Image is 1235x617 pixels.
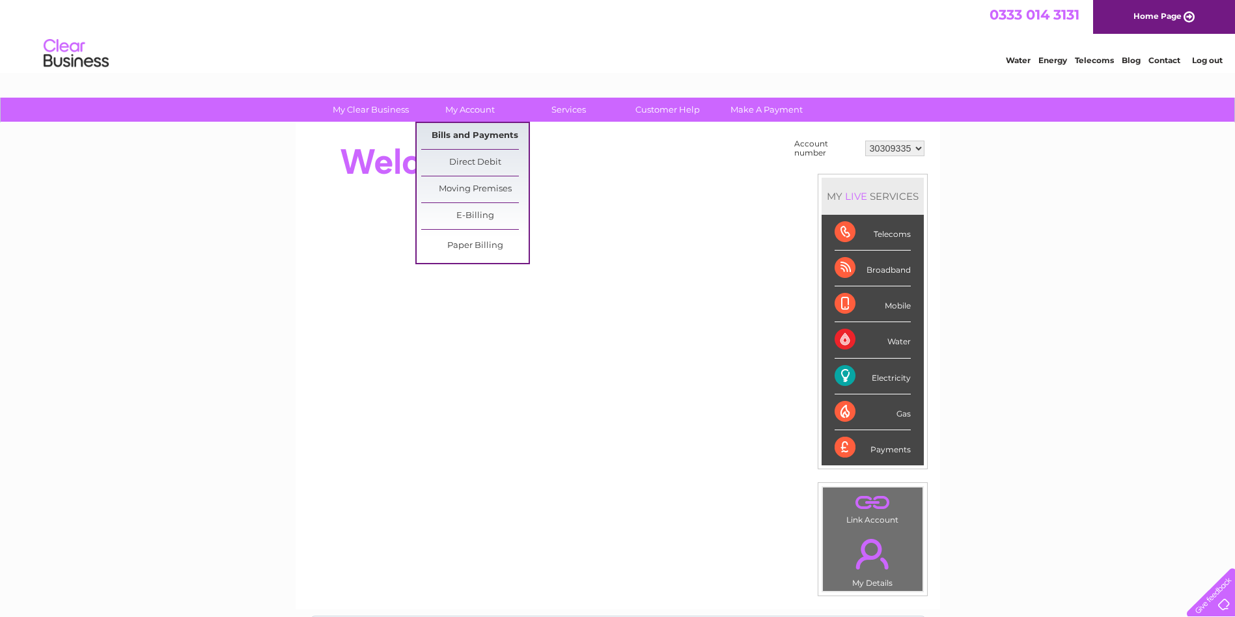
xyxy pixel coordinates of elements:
[1122,55,1141,65] a: Blog
[1006,55,1031,65] a: Water
[43,34,109,74] img: logo.png
[421,150,529,176] a: Direct Debit
[835,286,911,322] div: Mobile
[416,98,523,122] a: My Account
[311,7,926,63] div: Clear Business is a trading name of Verastar Limited (registered in [GEOGRAPHIC_DATA] No. 3667643...
[1038,55,1067,65] a: Energy
[791,136,862,161] td: Account number
[713,98,820,122] a: Make A Payment
[835,430,911,465] div: Payments
[421,203,529,229] a: E-Billing
[822,487,923,528] td: Link Account
[826,531,919,577] a: .
[1192,55,1223,65] a: Log out
[822,178,924,215] div: MY SERVICES
[1148,55,1180,65] a: Contact
[826,491,919,514] a: .
[842,190,870,202] div: LIVE
[515,98,622,122] a: Services
[835,322,911,358] div: Water
[990,7,1079,23] a: 0333 014 3131
[835,394,911,430] div: Gas
[317,98,424,122] a: My Clear Business
[835,359,911,394] div: Electricity
[835,215,911,251] div: Telecoms
[421,123,529,149] a: Bills and Payments
[822,528,923,592] td: My Details
[421,176,529,202] a: Moving Premises
[1075,55,1114,65] a: Telecoms
[421,233,529,259] a: Paper Billing
[614,98,721,122] a: Customer Help
[835,251,911,286] div: Broadband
